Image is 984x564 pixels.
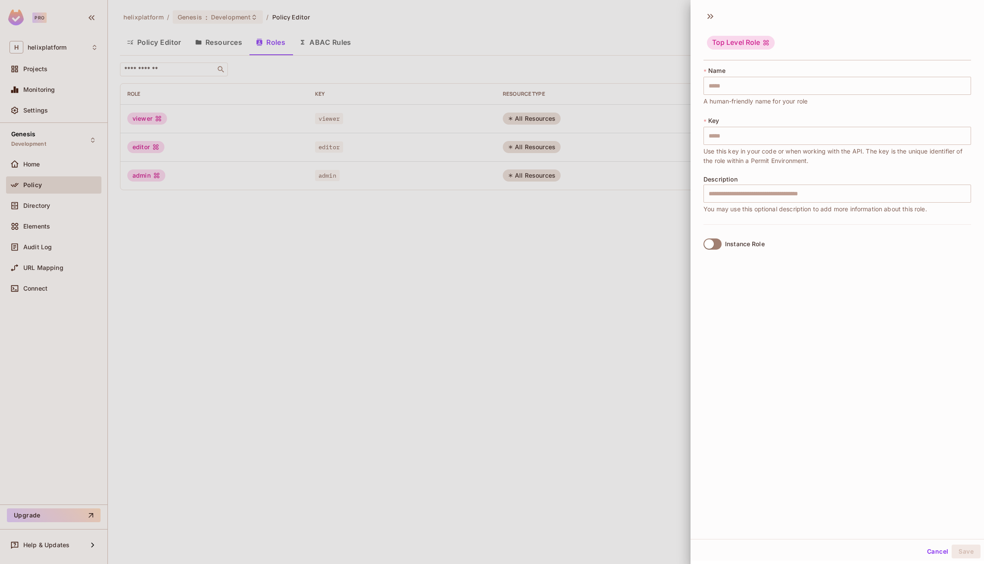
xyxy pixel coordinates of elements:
span: A human-friendly name for your role [703,97,807,106]
div: Top Level Role [707,36,775,50]
span: You may use this optional description to add more information about this role. [703,204,927,214]
span: Name [708,67,725,74]
div: Instance Role [725,241,765,248]
span: Description [703,176,738,183]
button: Save [952,545,981,558]
span: Key [708,117,719,124]
button: Cancel [924,545,952,558]
span: Use this key in your code or when working with the API. The key is the unique identifier of the r... [703,147,971,166]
